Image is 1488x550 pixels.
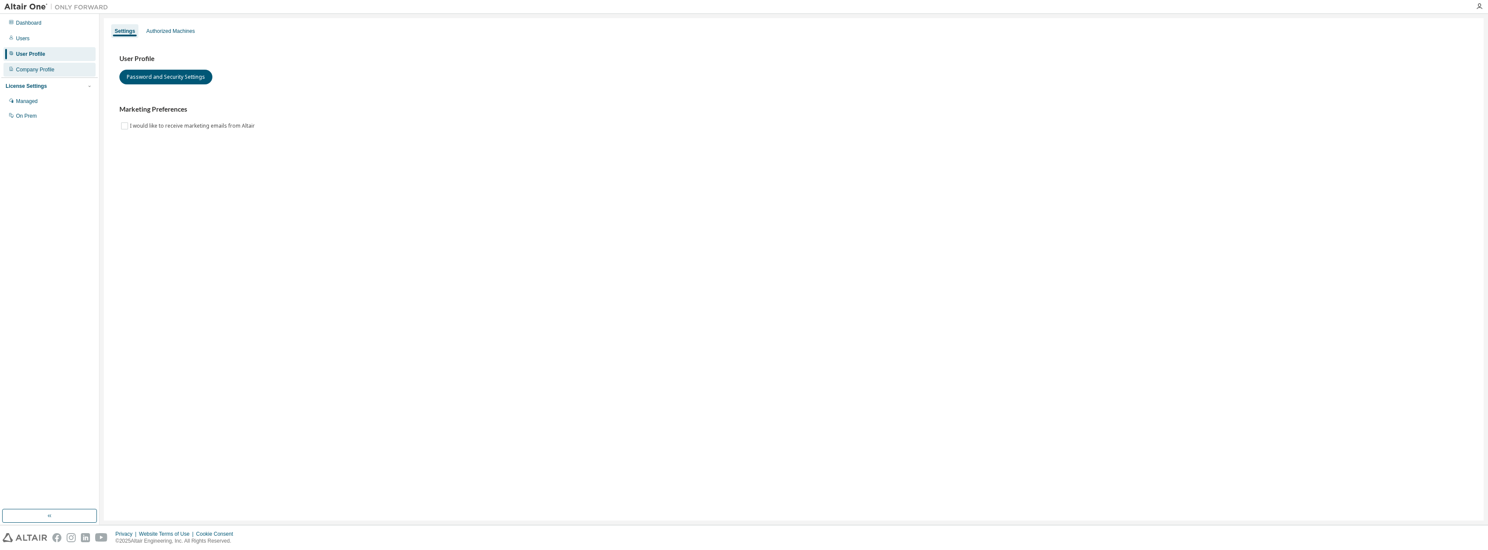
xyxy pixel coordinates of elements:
label: I would like to receive marketing emails from Altair [130,121,257,131]
p: © 2025 Altair Engineering, Inc. All Rights Reserved. [115,537,238,545]
img: youtube.svg [95,533,108,542]
div: Dashboard [16,19,42,26]
div: User Profile [16,51,45,58]
img: facebook.svg [52,533,61,542]
div: Cookie Consent [196,531,238,537]
div: Company Profile [16,66,55,73]
div: Website Terms of Use [139,531,196,537]
div: Managed [16,98,38,105]
img: Altair One [4,3,112,11]
div: License Settings [6,83,47,90]
h3: User Profile [119,55,1468,63]
img: altair_logo.svg [3,533,47,542]
img: linkedin.svg [81,533,90,542]
h3: Marketing Preferences [119,105,1468,114]
div: Privacy [115,531,139,537]
div: Users [16,35,29,42]
div: Authorized Machines [146,28,195,35]
div: On Prem [16,113,37,119]
button: Password and Security Settings [119,70,212,84]
div: Settings [115,28,135,35]
img: instagram.svg [67,533,76,542]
